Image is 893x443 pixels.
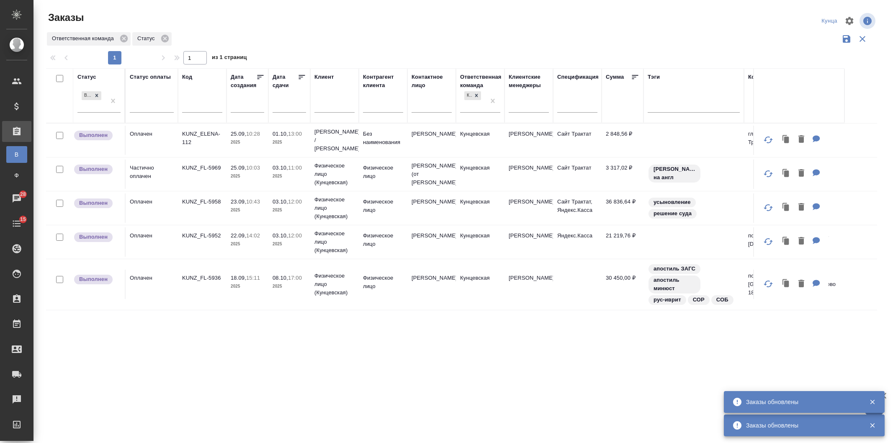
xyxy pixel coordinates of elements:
[602,160,643,189] td: 3 317,02 ₽
[79,233,108,241] p: Выполнен
[654,198,691,206] p: усыновление
[182,232,222,240] p: KUNZ_FL-5952
[504,126,553,155] td: [PERSON_NAME]
[504,227,553,257] td: [PERSON_NAME]
[839,11,860,31] span: Настроить таблицу
[363,164,403,180] p: Физическое лицо
[839,31,854,47] button: Сохранить фильтры
[15,190,31,198] span: 28
[602,227,643,257] td: 21 219,76 ₽
[81,90,102,101] div: Выполнен
[126,270,178,299] td: Оплачен
[854,31,870,47] button: Сбросить фильтры
[758,232,778,252] button: Обновить
[182,274,222,282] p: KUNZ_FL-5936
[654,265,695,273] p: апостиль ЗАГС
[288,165,302,171] p: 11:00
[654,276,695,293] p: апостиль минюст
[808,233,824,250] button: Для КМ: подали оригиналы на апостиль 26.09.2025
[819,15,839,28] div: split button
[137,34,158,43] p: Статус
[2,213,31,234] a: 15
[212,52,247,64] span: из 1 страниц
[748,130,840,147] p: глоссарий клиента в СК (акк Трактат):...
[748,232,840,248] p: подали оригиналы на апостиль [DATE]
[504,160,553,189] td: [PERSON_NAME]
[77,73,96,81] div: Статус
[794,233,808,250] button: Удалить
[73,232,121,243] div: Выставляет ПМ после сдачи и проведения начислений. Последний этап для ПМа
[314,196,355,221] p: Физическое лицо (Кунцевская)
[314,229,355,255] p: Физическое лицо (Кунцевская)
[808,131,824,148] button: Для КМ: глоссарий клиента в СК (акк Трактат): https://smartcat.com/resources/glossaries/d47f905b-...
[273,73,298,90] div: Дата сдачи
[456,270,504,299] td: Кунцевская
[456,126,504,155] td: Кунцевская
[654,209,692,218] p: решение суда
[412,73,452,90] div: Контактное лицо
[794,131,808,148] button: Удалить
[758,198,778,218] button: Обновить
[654,296,681,304] p: рус-иврит
[606,73,624,81] div: Сумма
[231,198,246,205] p: 23.09,
[246,198,260,205] p: 10:43
[602,270,643,299] td: 30 450,00 ₽
[231,138,264,147] p: 2025
[407,193,456,223] td: [PERSON_NAME]
[363,232,403,248] p: Физическое лицо
[794,276,808,293] button: Удалить
[553,126,602,155] td: Сайт Трактат
[273,232,288,239] p: 03.10,
[504,270,553,299] td: [PERSON_NAME]
[79,131,108,139] p: Выполнен
[860,13,877,29] span: Посмотреть информацию
[648,164,740,183] div: Лукиянова на англ
[73,198,121,209] div: Выставляет ПМ после сдачи и проведения начислений. Последний этап для ПМа
[778,199,794,216] button: Клонировать
[132,32,172,46] div: Статус
[758,274,778,294] button: Обновить
[46,11,84,24] span: Заказы
[407,227,456,257] td: [PERSON_NAME]
[231,206,264,214] p: 2025
[126,227,178,257] td: Оплачен
[273,165,288,171] p: 03.10,
[246,232,260,239] p: 14:02
[314,162,355,187] p: Физическое лицо (Кунцевская)
[82,91,92,100] div: Выполнен
[273,282,306,291] p: 2025
[2,188,31,209] a: 28
[273,275,288,281] p: 08.10,
[654,165,695,182] p: [PERSON_NAME] на англ
[273,138,306,147] p: 2025
[746,398,857,406] div: Заказы обновлены
[758,130,778,150] button: Обновить
[273,172,306,180] p: 2025
[553,193,602,223] td: Сайт Трактат, Яндекс.Касса
[778,131,794,148] button: Клонировать
[602,193,643,223] td: 36 836,64 ₽
[648,263,740,306] div: апостиль ЗАГС, апостиль минюст, рус-иврит, СОР, СОБ
[6,146,27,163] a: В
[126,193,178,223] td: Оплачен
[126,160,178,189] td: Частично оплачен
[47,32,131,46] div: Ответственная команда
[864,422,881,429] button: Закрыть
[463,90,482,101] div: Кунцевская
[182,73,192,81] div: Код
[231,131,246,137] p: 25.09,
[231,282,264,291] p: 2025
[182,130,222,147] p: KUNZ_ELENA-112
[182,198,222,206] p: KUNZ_FL-5958
[407,270,456,299] td: [PERSON_NAME]
[746,421,857,430] div: Заказы обновлены
[231,172,264,180] p: 2025
[363,130,403,147] p: Без наименования
[130,73,171,81] div: Статус оплаты
[231,73,256,90] div: Дата создания
[231,165,246,171] p: 25.09,
[748,272,840,297] p: подача апо [PERSON_NAME] в [GEOGRAPHIC_DATA] Давыдково 18.0...
[10,150,23,159] span: В
[273,206,306,214] p: 2025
